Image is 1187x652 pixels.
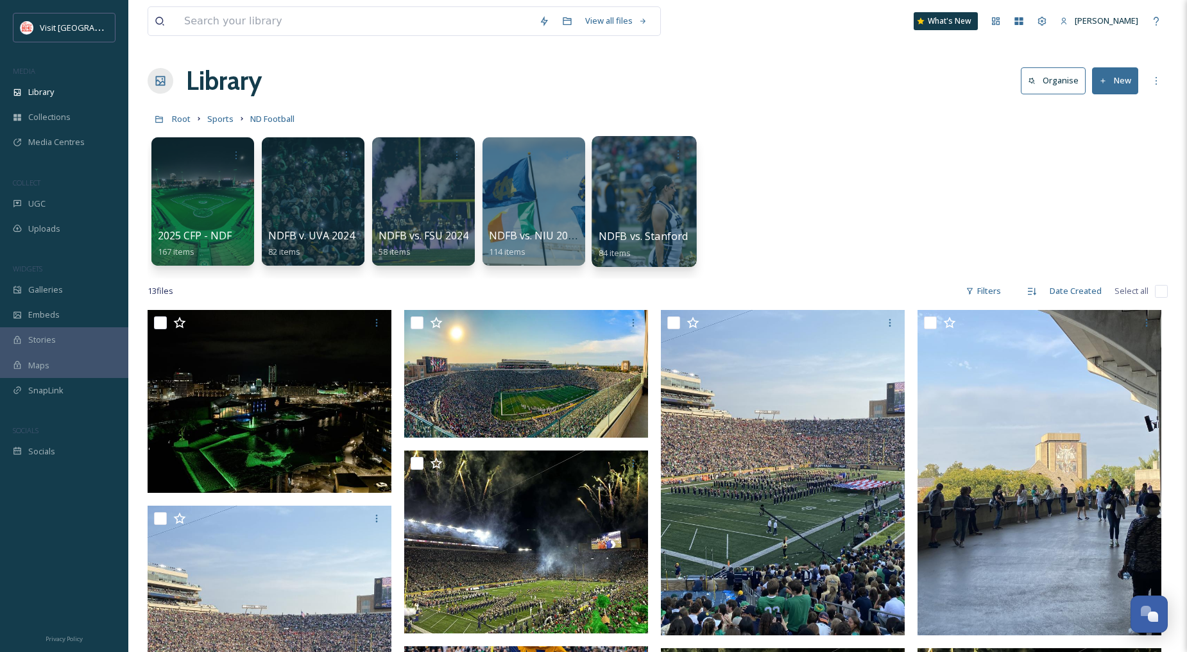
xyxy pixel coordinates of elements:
span: Uploads [28,223,60,235]
span: ND Football [250,113,295,124]
span: Embeds [28,309,60,321]
a: Library [186,62,262,100]
a: ND Football [250,111,295,126]
a: NDFB vs. FSU 202458 items [379,230,468,257]
a: NDFB vs. Stanford84 items [599,230,688,259]
a: 2025 CFP - NDFB vs. IU167 items [158,230,267,257]
span: Collections [28,111,71,123]
span: SnapLink [28,384,64,397]
span: Maps [28,359,49,372]
span: 13 file s [148,285,173,297]
a: Organise [1021,67,1092,94]
span: SOCIALS [13,425,38,435]
a: What's New [914,12,978,30]
img: ext_1740171564.709624_cameronseandrumm@gmail.com-IMG_1269.jpeg [661,310,905,635]
span: Root [172,113,191,124]
span: Sports [207,113,234,124]
button: New [1092,67,1138,94]
span: 114 items [489,246,525,257]
span: Privacy Policy [46,635,83,643]
button: Open Chat [1131,596,1168,633]
a: NDFB vs. NIU 2024114 items [489,230,579,257]
span: WIDGETS [13,264,42,273]
img: 101224_NDFB-Stanford-296 (3).jpg [404,310,648,438]
div: Filters [959,279,1007,304]
span: 82 items [268,246,300,257]
span: MEDIA [13,66,35,76]
span: Stories [28,334,56,346]
div: Date Created [1043,279,1108,304]
button: Organise [1021,67,1086,94]
span: NDFB v. UVA 2024 [268,228,355,243]
span: Library [28,86,54,98]
span: [PERSON_NAME] [1075,15,1138,26]
span: UGC [28,198,46,210]
span: Select all [1114,285,1149,297]
img: DJI_0656-Adam%20Raschka (1).jpg [148,310,391,492]
span: Socials [28,445,55,458]
span: Galleries [28,284,63,296]
span: NDFB vs. FSU 2024 [379,228,468,243]
span: COLLECT [13,178,40,187]
span: 167 items [158,246,194,257]
img: vsbm-stackedMISH_CMYKlogo2017.jpg [21,21,33,34]
a: Root [172,111,191,126]
a: Privacy Policy [46,630,83,646]
span: Media Centres [28,136,85,148]
a: [PERSON_NAME] [1054,8,1145,33]
span: NDFB vs. NIU 2024 [489,228,579,243]
img: ext_1740171490.832913_cameronseandrumm@gmail.com-IMG_1802.jpeg [404,450,648,633]
span: Visit [GEOGRAPHIC_DATA] [40,21,139,33]
span: 84 items [599,246,631,258]
a: Sports [207,111,234,126]
a: NDFB v. UVA 202482 items [268,230,355,257]
span: NDFB vs. Stanford [599,229,688,243]
a: View all files [579,8,654,33]
span: 58 items [379,246,411,257]
input: Search your library [178,7,533,35]
span: 2025 CFP - NDFB vs. IU [158,228,267,243]
img: ext_1740171560.733016_cameronseandrumm@gmail.com-IMG_1259.jpeg [918,310,1161,635]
